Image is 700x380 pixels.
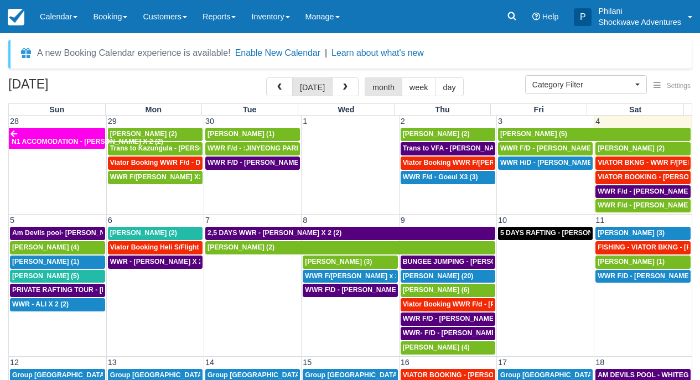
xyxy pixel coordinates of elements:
[594,358,605,367] span: 18
[500,371,609,379] span: Group [GEOGRAPHIC_DATA] (18)
[403,343,470,351] span: [PERSON_NAME] (4)
[108,171,203,184] a: WWR F/[PERSON_NAME] X2 (2)
[49,105,64,114] span: Sun
[12,300,69,308] span: WWR - ALI X 2 (2)
[12,371,121,379] span: Group [GEOGRAPHIC_DATA] (18)
[305,286,421,294] span: WWR F\D - [PERSON_NAME] X 3 (3)
[403,286,470,294] span: [PERSON_NAME] (6)
[292,77,333,96] button: [DATE]
[403,329,514,337] span: WWR- F/D - [PERSON_NAME] 2 (2)
[498,157,593,170] a: WWR H/D - [PERSON_NAME] 5 (5)
[594,216,605,225] span: 11
[647,78,697,94] button: Settings
[110,371,219,379] span: Group [GEOGRAPHIC_DATA] (18)
[338,105,354,114] span: Wed
[532,13,540,20] i: Help
[403,371,547,379] span: VIATOR BOOKING - [PERSON_NAME] X 4 (4)
[10,298,105,311] a: WWR - ALI X 2 (2)
[10,270,105,283] a: [PERSON_NAME] (5)
[107,358,118,367] span: 13
[403,159,557,166] span: Viator Booking WWR F/[PERSON_NAME] X 2 (2)
[403,272,474,280] span: [PERSON_NAME] (20)
[595,241,691,254] a: FISHING - VIATOR BKNG - [PERSON_NAME] 2 (2)
[403,173,478,181] span: WWR F/d - Goeul X3 (3)
[108,241,203,254] a: Viator Booking Heli S/Flight - [PERSON_NAME] X 1 (1)
[598,229,665,237] span: [PERSON_NAME] (3)
[498,142,593,155] a: WWR F/D - [PERSON_NAME] X 4 (4)
[205,241,495,254] a: [PERSON_NAME] (2)
[110,130,177,138] span: [PERSON_NAME] (2)
[598,258,665,266] span: [PERSON_NAME] (1)
[401,284,495,297] a: [PERSON_NAME] (6)
[204,358,215,367] span: 14
[365,77,402,96] button: month
[12,138,163,145] span: N1 ACCOMODATION - [PERSON_NAME] X 2 (2)
[208,371,316,379] span: Group [GEOGRAPHIC_DATA] (36)
[12,286,178,294] span: PRIVATE RAFTING TOUR - [PERSON_NAME] X 5 (5)
[403,258,543,266] span: BUNGEE JUMPING - [PERSON_NAME] 2 (2)
[525,75,647,94] button: Category Filter
[500,144,616,152] span: WWR F/D - [PERSON_NAME] X 4 (4)
[402,77,436,96] button: week
[208,243,274,251] span: [PERSON_NAME] (2)
[595,185,691,199] a: WWR F/d - [PERSON_NAME] X 2 (2)
[500,159,610,166] span: WWR H/D - [PERSON_NAME] 5 (5)
[500,229,641,237] span: 5 DAYS RAFTING - [PERSON_NAME] X 2 (4)
[110,173,213,181] span: WWR F/[PERSON_NAME] X2 (2)
[302,358,313,367] span: 15
[302,216,308,225] span: 8
[598,17,681,28] p: Shockwave Adventures
[400,216,406,225] span: 9
[401,298,495,311] a: Viator Booking WWR F/d - [PERSON_NAME] [PERSON_NAME] X2 (2)
[400,358,411,367] span: 16
[497,117,504,126] span: 3
[595,157,691,170] a: VIATOR BKNG - WWR F/[PERSON_NAME] 3 (3)
[500,130,567,138] span: [PERSON_NAME] (5)
[598,6,681,17] p: Philani
[303,270,397,283] a: WWR F/[PERSON_NAME] x 2 (2)
[108,256,203,269] a: WWR - [PERSON_NAME] X 2 (2)
[108,157,203,170] a: Viator Booking WWR F/d - Duty [PERSON_NAME] 2 (2)
[9,216,15,225] span: 5
[107,216,113,225] span: 6
[595,171,691,184] a: VIATOR BOOKING - [PERSON_NAME] 2 (2)
[400,117,406,126] span: 2
[542,12,559,21] span: Help
[208,130,274,138] span: [PERSON_NAME] (1)
[12,272,79,280] span: [PERSON_NAME] (5)
[401,128,495,141] a: [PERSON_NAME] (2)
[12,229,144,237] span: Am Devils pool- [PERSON_NAME] X 2 (2)
[243,105,257,114] span: Tue
[403,130,470,138] span: [PERSON_NAME] (2)
[10,284,105,297] a: PRIVATE RAFTING TOUR - [PERSON_NAME] X 5 (5)
[235,48,320,59] button: Enable New Calendar
[108,142,203,155] a: Trans to Kazungula - [PERSON_NAME] x 1 (2)
[9,358,20,367] span: 12
[12,258,79,266] span: [PERSON_NAME] (1)
[10,227,105,240] a: Am Devils pool- [PERSON_NAME] X 2 (2)
[595,256,691,269] a: [PERSON_NAME] (1)
[534,105,544,114] span: Fri
[595,270,691,283] a: WWR F/D - [PERSON_NAME] X1 (1)
[598,144,665,152] span: [PERSON_NAME] (2)
[574,8,592,26] div: P
[10,241,105,254] a: [PERSON_NAME] (4)
[110,229,177,237] span: [PERSON_NAME] (2)
[110,144,257,152] span: Trans to Kazungula - [PERSON_NAME] x 1 (2)
[110,159,286,166] span: Viator Booking WWR F/d - Duty [PERSON_NAME] 2 (2)
[532,79,632,90] span: Category Filter
[108,227,203,240] a: [PERSON_NAME] (2)
[107,117,118,126] span: 29
[145,105,162,114] span: Mon
[205,142,300,155] a: WWR F/d - :JINYEONG PARK X 4 (4)
[303,256,397,269] a: [PERSON_NAME] (3)
[302,117,308,126] span: 1
[110,258,213,266] span: WWR - [PERSON_NAME] X 2 (2)
[667,82,691,90] span: Settings
[401,256,495,269] a: BUNGEE JUMPING - [PERSON_NAME] 2 (2)
[205,128,300,141] a: [PERSON_NAME] (1)
[498,128,691,141] a: [PERSON_NAME] (5)
[403,315,518,322] span: WWR F/D - [PERSON_NAME] X 4 (4)
[208,144,323,152] span: WWR F/d - :JINYEONG PARK X 4 (4)
[205,157,300,170] a: WWR F/D - [PERSON_NAME] X 1 (1)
